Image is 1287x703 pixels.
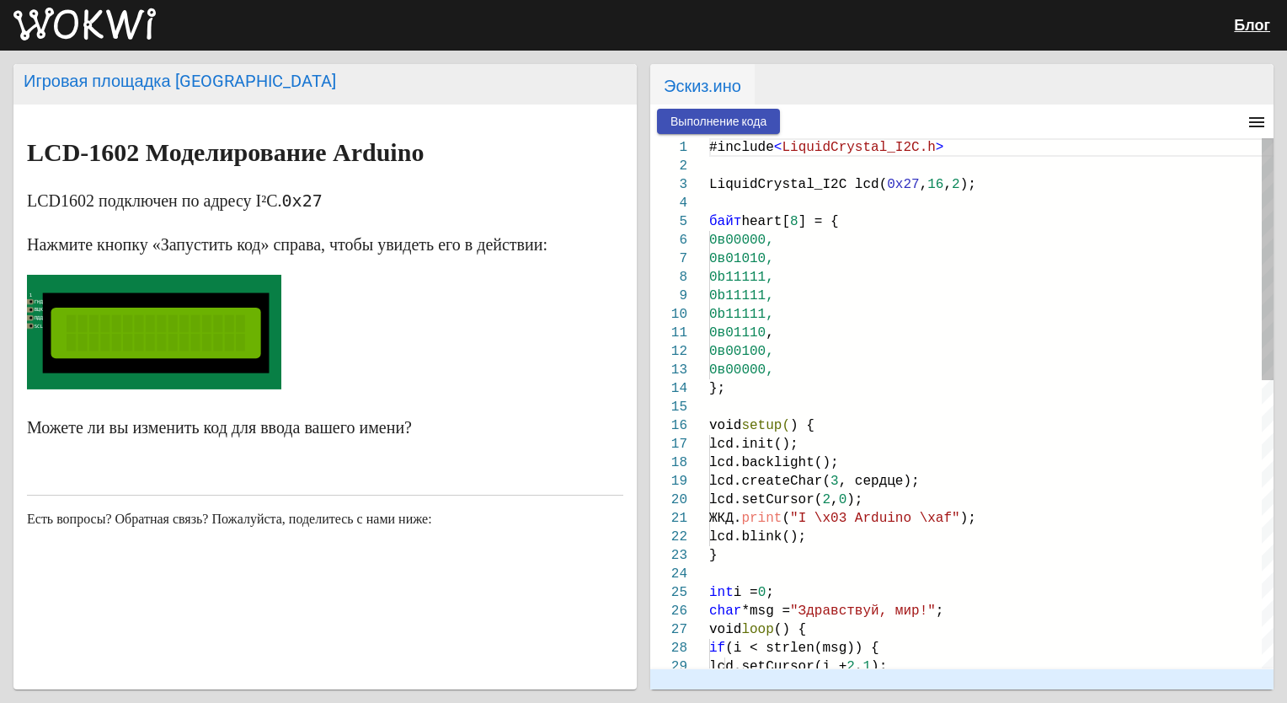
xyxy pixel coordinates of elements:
div: 18 [650,453,687,472]
span: ; [936,604,944,619]
span: ); [846,492,862,507]
span: lcd.setCursor(i + [709,659,846,674]
div: 28 [650,639,687,657]
span: if [709,641,725,656]
span: ; [766,585,774,600]
span: int [709,585,734,600]
span: 2 [822,492,830,507]
a: Блог [1234,16,1270,34]
span: ); [960,177,976,192]
div: 13 [650,361,687,379]
span: LiquidCrystal_I2C lcd( [709,177,887,192]
p: Нажмите кнопку «Запустить код» справа, чтобы увидеть его в действии: [27,231,623,258]
span: "I \x03 Arduino \xaf" [790,511,960,526]
span: ); [871,659,887,674]
span: , сердце); [839,474,920,489]
div: 9 [650,287,687,305]
div: 19 [650,472,687,491]
div: 15 [650,398,687,416]
span: (i < strlen(msg)) { [725,641,878,656]
span: lcd.init(); [709,437,798,452]
textarea: Редактор контента; Нажмите клавиши Alt+F1 для просмотра параметров универсального доступа. [709,138,710,139]
div: 6 [650,231,687,250]
div: 12 [650,342,687,361]
span: LiquidCrystal_I2C.h [782,140,935,155]
span: 3 [830,474,839,489]
div: 8 [650,268,687,287]
span: , [766,325,774,341]
div: 24 [650,565,687,583]
span: loop [741,622,773,637]
span: lcd.blink(); [709,529,806,545]
div: 4 [650,194,687,212]
div: 20 [650,491,687,509]
div: 11 [650,324,687,342]
div: 21 [650,509,687,528]
div: 10 [650,305,687,324]
span: void [709,418,814,433]
p: Можете ли вы изменить код для ввода вашего имени? [27,414,623,441]
div: 16 [650,416,687,435]
span: , [920,177,928,192]
span: i = [734,585,758,600]
span: "Здравствуй, мир!" [790,604,936,619]
div: 22 [650,528,687,546]
div: 26 [650,602,687,620]
div: 25 [650,583,687,602]
code: 0x27 [282,191,323,211]
span: 0в01110 [709,325,766,341]
span: < [774,140,782,155]
span: 0в00100, [709,344,774,359]
span: ) { [790,418,814,433]
div: 29 [650,657,687,676]
button: Выполнение кода [657,109,780,134]
span: 0в00000, [709,233,774,248]
span: lcd.backlight(); [709,455,839,470]
div: 3 [650,175,687,194]
span: ); [960,511,976,526]
img: Вокви [13,8,156,41]
div: 23 [650,546,687,565]
span: , [855,659,863,674]
span: } [709,548,718,563]
span: 0b11111, [709,288,774,303]
span: 16 [927,177,943,192]
span: Выполнение кода [670,115,766,128]
span: 0b11111, [709,270,774,285]
span: 0x27 [887,177,919,192]
span: print [741,511,782,526]
span: lcd.setCursor( [709,492,822,507]
span: 2 [846,659,855,674]
span: char [709,604,741,619]
div: 17 [650,435,687,453]
span: lcd.createChar( [709,474,830,489]
span: ( [782,511,790,526]
span: ЖКД. [709,511,741,526]
span: 0 [758,585,766,600]
span: #include [709,140,943,155]
div: 14 [650,379,687,398]
span: байт [709,214,741,229]
span: > [936,140,944,155]
div: 2 [650,157,687,175]
span: 2 [952,177,960,192]
span: 0b11111, [709,307,774,322]
span: void [709,622,806,637]
span: () { [774,622,806,637]
div: 1 [650,138,687,157]
div: 27 [650,620,687,639]
span: 1 [862,659,871,674]
span: ] = { [798,214,839,229]
span: }; [709,381,725,396]
mat-icon: menu [1247,112,1267,132]
span: *msg = [741,604,790,619]
div: 7 [650,250,687,268]
span: Эскиз.ино [650,64,755,105]
span: 8 [790,214,798,229]
span: setup( [741,418,790,433]
font: Игровая площадка [GEOGRAPHIC_DATA] [24,71,336,91]
span: , [830,492,839,507]
span: heart[ [741,214,790,229]
font: LCD1602 подключен по адресу I²C. [27,191,282,210]
span: 0 [839,492,847,507]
